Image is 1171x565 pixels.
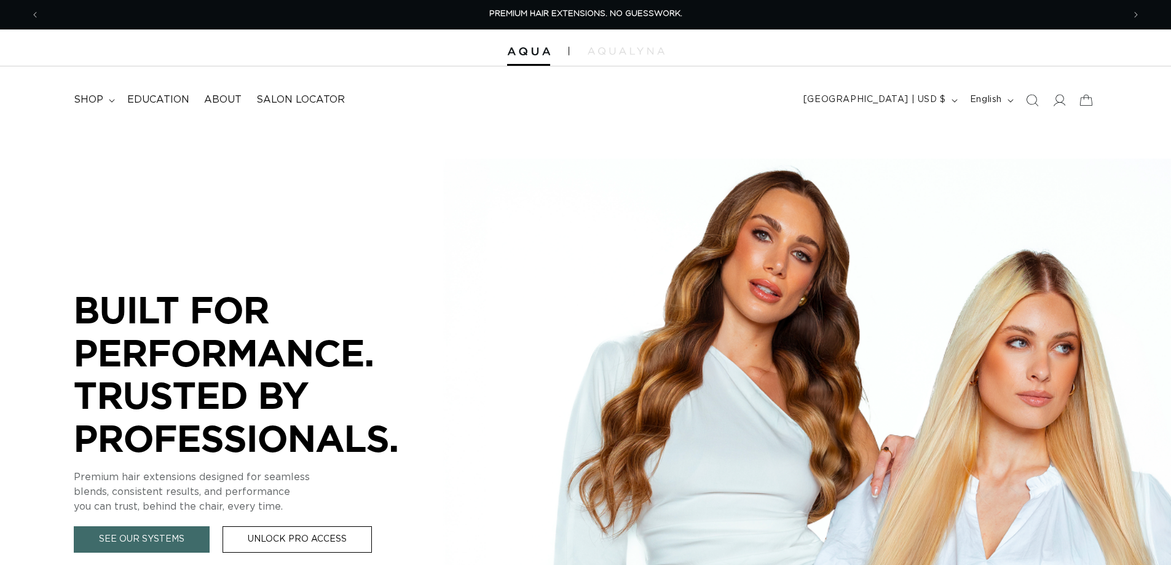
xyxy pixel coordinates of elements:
[970,93,1002,106] span: English
[249,86,352,114] a: Salon Locator
[1019,87,1046,114] summary: Search
[74,93,103,106] span: shop
[74,288,443,459] p: BUILT FOR PERFORMANCE. TRUSTED BY PROFESSIONALS.
[223,526,372,553] a: Unlock Pro Access
[796,89,963,112] button: [GEOGRAPHIC_DATA] | USD $
[588,47,664,55] img: aqualyna.com
[256,93,345,106] span: Salon Locator
[22,3,49,26] button: Previous announcement
[1122,3,1149,26] button: Next announcement
[803,93,946,106] span: [GEOGRAPHIC_DATA] | USD $
[507,47,550,56] img: Aqua Hair Extensions
[963,89,1019,112] button: English
[120,86,197,114] a: Education
[204,93,242,106] span: About
[489,10,682,18] span: PREMIUM HAIR EXTENSIONS. NO GUESSWORK.
[74,470,443,514] p: Premium hair extensions designed for seamless blends, consistent results, and performance you can...
[197,86,249,114] a: About
[66,86,120,114] summary: shop
[74,526,210,553] a: See Our Systems
[127,93,189,106] span: Education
